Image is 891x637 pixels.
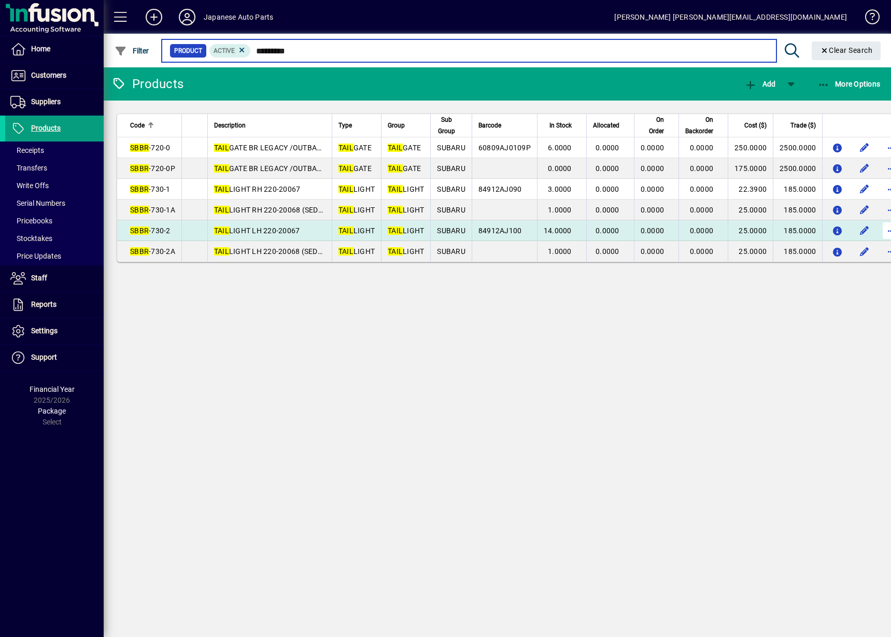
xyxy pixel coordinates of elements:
em: TAIL [214,247,229,256]
a: Reports [5,292,104,318]
em: TAIL [338,144,353,152]
em: SBBR [130,227,149,235]
span: 0.0000 [641,164,664,173]
span: SUBARU [437,227,465,235]
span: -720-0P [130,164,175,173]
span: SUBARU [437,164,465,173]
div: Sub Group [437,114,465,137]
span: GATE BR LEGACY /OUTBACK *TR* [214,164,344,173]
a: Write Offs [5,177,104,194]
span: Type [338,120,352,131]
span: 14.0000 [544,227,572,235]
span: Clear Search [820,46,873,54]
span: LIGHT LH 220-20067 [214,227,300,235]
span: SUBARU [437,144,465,152]
div: Group [388,120,424,131]
td: 2500.0000 [773,137,822,158]
span: SUBARU [437,185,465,193]
span: On Backorder [685,114,713,137]
span: Description [214,120,246,131]
span: Sub Group [437,114,456,137]
td: 22.3900 [728,179,773,200]
a: Receipts [5,141,104,159]
em: TAIL [338,164,353,173]
td: 25.0000 [728,241,773,262]
span: LIGHT [338,247,375,256]
em: TAIL [388,227,403,235]
span: LIGHT [338,227,375,235]
span: Products [31,124,61,132]
span: 0.0000 [690,164,714,173]
span: SUBARU [437,247,465,256]
td: 250.0000 [728,137,773,158]
em: SBBR [130,185,149,193]
span: SUBARU [437,206,465,214]
span: GATE BR LEGACY /OUTBACK [214,144,327,152]
td: 25.0000 [728,220,773,241]
span: 0.0000 [596,144,619,152]
div: [PERSON_NAME] [PERSON_NAME][EMAIL_ADDRESS][DOMAIN_NAME] [614,9,847,25]
span: On Order [641,114,664,137]
span: 0.0000 [548,164,572,173]
a: Suppliers [5,89,104,115]
em: SBBR [130,247,149,256]
span: -730-2 [130,227,171,235]
span: Home [31,45,50,53]
button: Clear [812,41,881,60]
button: Profile [171,8,204,26]
span: Settings [31,327,58,335]
button: Edit [856,139,872,156]
button: Edit [856,160,872,177]
span: Stocktakes [10,234,52,243]
td: 2500.0000 [773,158,822,179]
span: Support [31,353,57,361]
span: 0.0000 [690,144,714,152]
em: TAIL [214,227,229,235]
span: 0.0000 [596,185,619,193]
span: Active [214,47,235,54]
em: TAIL [388,164,403,173]
div: On Order [641,114,674,137]
span: Write Offs [10,181,49,190]
span: Barcode [478,120,501,131]
span: GATE [338,144,372,152]
span: In Stock [549,120,572,131]
span: 0.0000 [596,164,619,173]
span: -730-2A [130,247,175,256]
span: LIGHT RH 220-20068 (SEDAN) [214,206,331,214]
span: -730-1 [130,185,171,193]
div: Products [111,76,183,92]
em: TAIL [214,144,229,152]
a: Home [5,36,104,62]
span: 0.0000 [690,247,714,256]
span: Add [744,80,775,88]
em: TAIL [338,185,353,193]
span: Serial Numbers [10,199,65,207]
a: Stocktakes [5,230,104,247]
span: Pricebooks [10,217,52,225]
em: TAIL [338,227,353,235]
div: Description [214,120,326,131]
span: Trade ($) [790,120,816,131]
em: TAIL [338,247,353,256]
span: GATE [338,164,372,173]
div: Allocated [593,120,629,131]
span: Product [174,46,202,56]
div: Type [338,120,375,131]
span: 84912AJ100 [478,227,522,235]
span: 1.0000 [548,247,572,256]
span: 0.0000 [690,206,714,214]
td: 185.0000 [773,200,822,220]
span: -720-0 [130,144,171,152]
span: LIGHT [338,206,375,214]
span: 0.0000 [690,227,714,235]
div: In Stock [544,120,581,131]
span: Financial Year [30,385,75,393]
a: Pricebooks [5,212,104,230]
span: Customers [31,71,66,79]
span: Transfers [10,164,47,172]
span: LIGHT [388,185,424,193]
span: LIGHT [388,206,424,214]
span: LIGHT [338,185,375,193]
em: TAIL [338,206,353,214]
